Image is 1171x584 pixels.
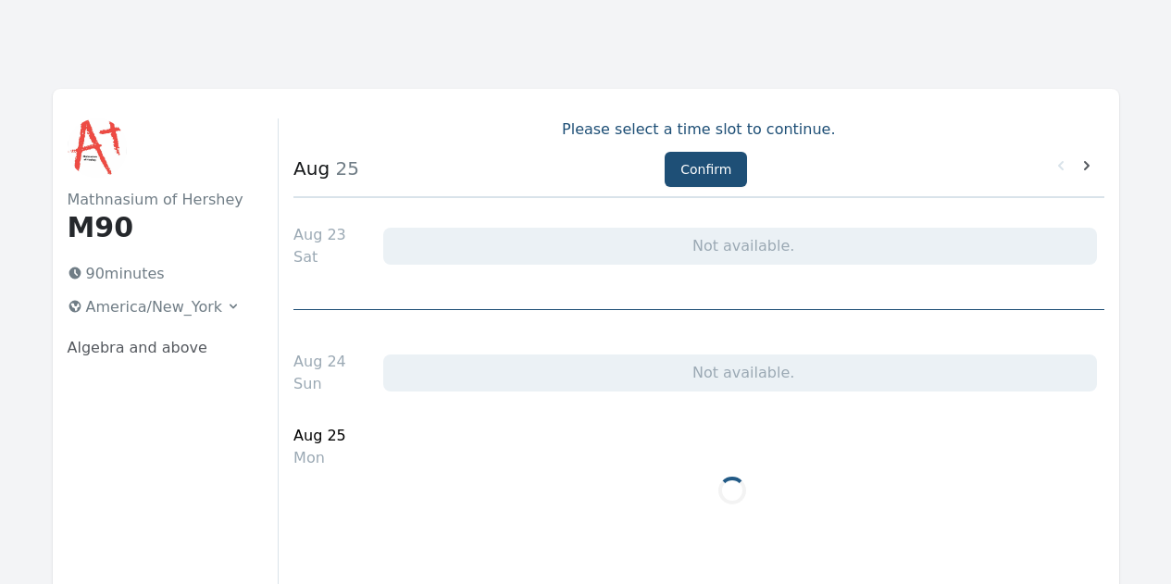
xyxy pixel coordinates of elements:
p: 90 minutes [60,259,249,289]
div: Sun [293,373,346,395]
div: Not available. [383,354,1097,391]
div: Aug 25 [293,425,346,447]
div: Sat [293,246,346,268]
h2: Mathnasium of Hershey [68,189,249,211]
div: Aug 23 [293,224,346,246]
div: Mon [293,447,346,469]
p: Please select a time slot to continue. [293,118,1103,141]
button: America/New_York [60,292,249,322]
h1: M90 [68,211,249,244]
strong: Aug [293,157,330,180]
span: 25 [330,157,359,180]
p: Algebra and above [68,337,249,359]
div: Aug 24 [293,351,346,373]
div: Not available. [383,228,1097,265]
img: Mathnasium of Hershey [68,118,127,178]
button: Confirm [665,152,747,187]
